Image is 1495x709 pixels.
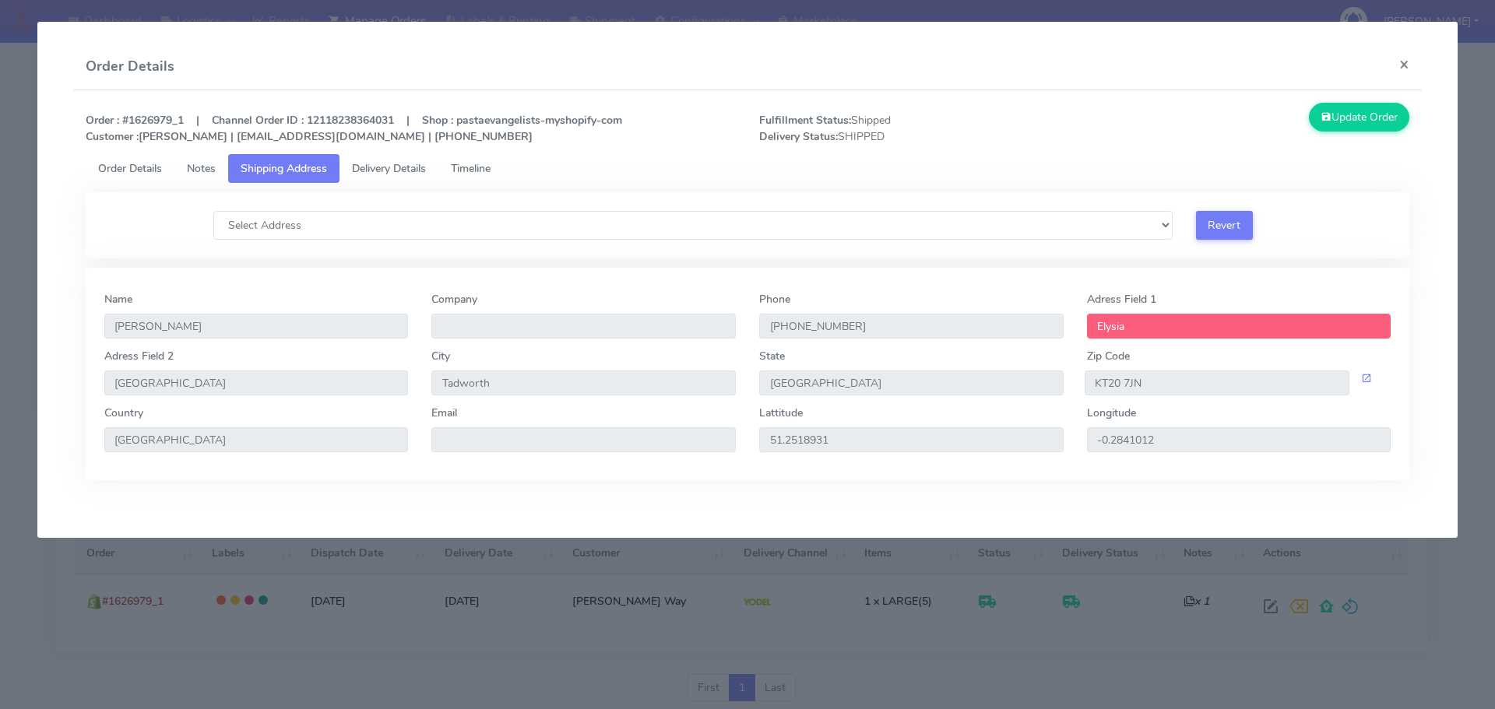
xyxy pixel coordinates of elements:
strong: Delivery Status: [759,129,838,144]
span: Timeline [451,161,491,176]
label: City [431,348,450,364]
button: Close [1387,44,1422,85]
label: Phone [759,291,790,307]
span: Delivery Details [352,161,426,176]
label: Company [431,291,477,307]
span: Order Details [98,161,162,176]
strong: Fulfillment Status: [759,113,851,128]
label: State [759,348,785,364]
span: Notes [187,161,216,176]
span: Shipping Address [241,161,327,176]
ul: Tabs [86,154,1410,183]
label: Country [104,405,143,421]
label: Adress Field 1 [1087,291,1156,307]
span: Shipped SHIPPED [747,112,1085,145]
label: Lattitude [759,405,803,421]
label: Adress Field 2 [104,348,174,364]
label: Zip Code [1087,348,1130,364]
label: Email [431,405,457,421]
button: Revert [1196,211,1253,240]
label: Longitude [1087,405,1136,421]
h4: Order Details [86,56,174,77]
strong: Customer : [86,129,139,144]
button: Update Order [1309,103,1410,132]
label: Name [104,291,132,307]
strong: Order : #1626979_1 | Channel Order ID : 12118238364031 | Shop : pastaevangelists-myshopify-com [P... [86,113,622,144]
